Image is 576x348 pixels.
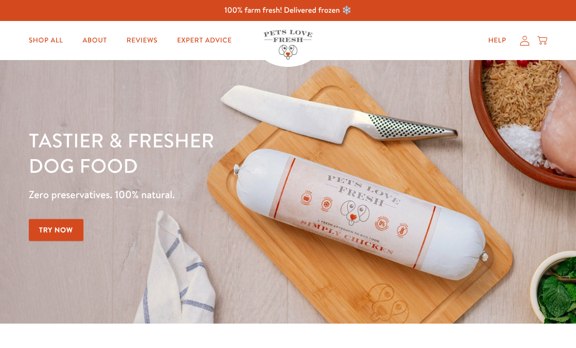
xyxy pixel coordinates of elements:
a: About [75,31,115,50]
a: Help [480,31,514,50]
a: Expert Advice [169,31,240,50]
img: Pets Love Fresh [264,30,312,60]
a: Shop All [21,31,71,50]
a: Try Now [29,219,83,241]
p: Zero preservatives. 100% natural. [29,186,374,204]
h1: Tastier & fresher dog food [29,127,374,178]
a: Reviews [119,31,165,50]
